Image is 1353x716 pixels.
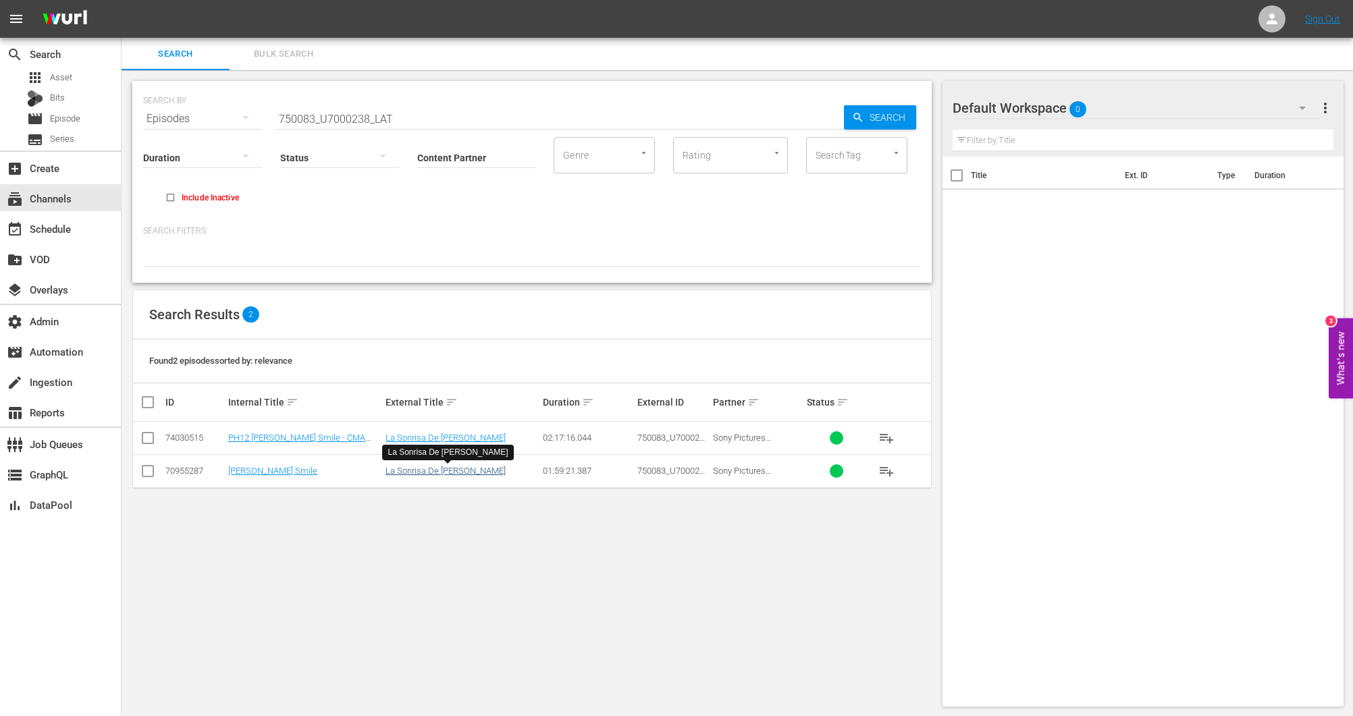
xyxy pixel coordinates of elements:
span: Search [864,105,916,130]
span: Bulk Search [238,47,329,62]
span: Create [7,161,23,177]
button: Open [890,146,903,159]
button: Search [844,105,916,130]
button: playlist_add [870,455,903,487]
span: Schedule [7,221,23,238]
span: Include Inactive [182,192,239,204]
a: Sign Out [1305,13,1340,24]
div: La Sonrisa De [PERSON_NAME] [388,447,508,458]
span: Sony Pictures Television [713,466,771,486]
a: La Sonrisa De [PERSON_NAME] [386,433,506,443]
span: sort [286,396,298,408]
span: Bits [50,91,65,105]
span: 0 [1069,95,1086,123]
th: Duration [1246,157,1327,194]
a: PH12 [PERSON_NAME] Smile - CMA USH [228,433,371,453]
span: sort [747,396,760,408]
span: DataPool [7,497,23,514]
span: Series [27,132,43,148]
span: 750083_U7000238_LAT [637,466,705,486]
span: Overlays [7,282,23,298]
span: Search [130,47,221,62]
span: menu [8,11,24,27]
th: Ext. ID [1117,157,1210,194]
span: 750083_U7000238_LAT [637,433,705,453]
div: External Title [386,394,539,410]
div: Default Workspace [953,89,1319,127]
span: GraphQL [7,467,23,483]
div: Bits [27,90,43,107]
span: Job Queues [7,437,23,453]
div: Internal Title [228,394,381,410]
div: 70955287 [165,466,224,476]
span: Search [7,47,23,63]
span: sort [582,396,594,408]
span: VOD [7,252,23,268]
div: 74030515 [165,433,224,443]
span: Search Results [149,306,240,323]
div: External ID [637,397,709,408]
button: Open [770,146,783,159]
div: Duration [543,394,633,410]
p: Search Filters: [143,225,921,237]
span: Episode [50,112,80,126]
div: Status [807,394,866,410]
a: La Sonrisa De [PERSON_NAME] [386,466,506,476]
div: 3 [1325,315,1336,326]
span: Reports [7,405,23,421]
span: Admin [7,314,23,330]
span: sort [837,396,849,408]
span: playlist_add [878,463,895,479]
span: Ingestion [7,375,23,391]
span: playlist_add [878,430,895,446]
span: Automation [7,344,23,360]
button: playlist_add [870,422,903,454]
button: more_vert [1317,92,1333,124]
a: [PERSON_NAME] Smile [228,466,317,476]
div: Episodes [143,100,262,138]
th: Title [971,157,1117,194]
th: Type [1209,157,1246,194]
span: Found 2 episodes sorted by: relevance [149,356,292,366]
button: Open Feedback Widget [1329,318,1353,398]
span: 2 [242,306,259,323]
span: Asset [50,71,72,84]
span: Asset [27,70,43,86]
span: Series [50,132,74,146]
div: ID [165,397,224,408]
span: Channels [7,191,23,207]
div: 01:59:21.387 [543,466,633,476]
span: sort [446,396,458,408]
div: 02:17:16.044 [543,433,633,443]
div: Partner [713,394,803,410]
span: Sony Pictures Television [713,433,771,453]
img: ans4CAIJ8jUAAAAAAAAAAAAAAAAAAAAAAAAgQb4GAAAAAAAAAAAAAAAAAAAAAAAAJMjXAAAAAAAAAAAAAAAAAAAAAAAAgAT5G... [32,3,97,35]
button: Open [637,146,650,159]
span: Episode [27,111,43,127]
span: more_vert [1317,100,1333,116]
